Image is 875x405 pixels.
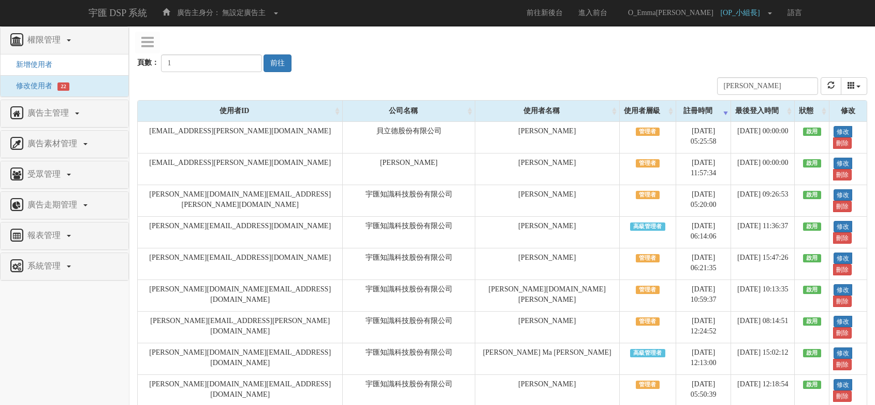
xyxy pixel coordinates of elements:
span: 管理者 [636,191,660,199]
div: 使用者名稱 [475,101,619,121]
span: 廣告主管理 [25,108,74,117]
td: [PERSON_NAME] [343,153,475,185]
span: 管理者 [636,254,660,262]
a: 修改 [834,379,852,390]
td: [DATE] 15:02:12 [731,343,795,375]
span: 啟用 [803,317,821,326]
a: 權限管理 [8,32,121,49]
td: [DATE] 00:00:00 [731,153,795,185]
td: [PERSON_NAME] Ma [PERSON_NAME] [475,343,619,375]
a: 修改 [834,189,852,201]
span: 管理者 [636,128,660,136]
td: [PERSON_NAME][DOMAIN_NAME][EMAIL_ADDRESS][PERSON_NAME][DOMAIN_NAME] [138,185,343,217]
td: 宇匯知識科技股份有限公司 [343,312,475,343]
a: 廣告素材管理 [8,136,121,152]
a: 刪除 [833,232,852,244]
a: 刪除 [833,201,852,212]
span: 管理者 [636,159,660,167]
a: 刪除 [833,359,852,370]
span: 權限管理 [25,35,66,44]
a: 修改 [834,158,852,169]
td: [DATE] 12:24:52 [676,312,731,343]
td: [PERSON_NAME] [475,153,619,185]
span: 高級管理者 [630,349,665,357]
td: [DATE] 06:21:35 [676,248,731,280]
span: 管理者 [636,286,660,294]
span: 啟用 [803,128,821,136]
td: [PERSON_NAME][DOMAIN_NAME][EMAIL_ADDRESS][DOMAIN_NAME] [138,280,343,312]
td: [DATE] 11:57:34 [676,153,731,185]
span: 系統管理 [25,261,66,270]
a: 修改 [834,347,852,359]
td: [PERSON_NAME] [475,217,619,248]
a: 報表管理 [8,228,121,244]
td: [DATE] 05:20:00 [676,185,731,217]
a: 廣告主管理 [8,105,121,122]
span: 啟用 [803,381,821,389]
a: 修改 [834,221,852,232]
td: 宇匯知識科技股份有限公司 [343,343,475,375]
td: [DATE] 09:26:53 [731,185,795,217]
span: 受眾管理 [25,170,66,178]
div: 使用者層級 [620,101,676,121]
span: 報表管理 [25,231,66,240]
td: [EMAIL_ADDRESS][PERSON_NAME][DOMAIN_NAME] [138,153,343,185]
div: 狀態 [795,101,829,121]
a: 廣告走期管理 [8,197,121,214]
td: 貝立德股份有限公司 [343,122,475,153]
button: refresh [821,77,841,95]
td: 宇匯知識科技股份有限公司 [343,185,475,217]
td: [PERSON_NAME] [475,248,619,280]
td: [DATE] 10:59:37 [676,280,731,312]
span: 啟用 [803,286,821,294]
span: 無設定廣告主 [222,9,266,17]
span: 廣告素材管理 [25,139,82,148]
div: 最後登入時間 [731,101,794,121]
div: Columns [841,77,868,95]
span: 啟用 [803,191,821,199]
a: 修改 [834,316,852,327]
td: [PERSON_NAME] [475,185,619,217]
a: 系統管理 [8,258,121,275]
a: 新增使用者 [8,61,52,68]
span: 廣告走期管理 [25,200,82,209]
td: [PERSON_NAME] [475,122,619,153]
a: 刪除 [833,296,852,307]
td: [PERSON_NAME][EMAIL_ADDRESS][PERSON_NAME][DOMAIN_NAME] [138,312,343,343]
td: [DATE] 08:14:51 [731,312,795,343]
td: [DATE] 12:13:00 [676,343,731,375]
td: [DATE] 10:13:35 [731,280,795,312]
td: [DATE] 06:14:06 [676,217,731,248]
span: 管理者 [636,317,660,326]
span: 22 [57,82,69,91]
span: 啟用 [803,222,821,231]
a: 修改使用者 [8,82,52,90]
a: 修改 [834,284,852,296]
td: [PERSON_NAME][DOMAIN_NAME][EMAIL_ADDRESS][DOMAIN_NAME] [138,343,343,375]
a: 刪除 [833,390,852,402]
td: [EMAIL_ADDRESS][PERSON_NAME][DOMAIN_NAME] [138,122,343,153]
a: 刪除 [833,327,852,339]
td: [PERSON_NAME] [475,312,619,343]
span: 廣告主身分： [177,9,221,17]
a: 受眾管理 [8,166,121,183]
td: 宇匯知識科技股份有限公司 [343,217,475,248]
a: 刪除 [833,264,852,275]
div: 註冊時間 [676,101,731,121]
td: [PERSON_NAME][DOMAIN_NAME][PERSON_NAME] [475,280,619,312]
span: 管理者 [636,381,660,389]
a: 修改 [834,126,852,137]
button: 前往 [264,54,291,72]
td: [PERSON_NAME][EMAIL_ADDRESS][DOMAIN_NAME] [138,248,343,280]
td: [DATE] 05:25:58 [676,122,731,153]
span: 啟用 [803,254,821,262]
td: 宇匯知識科技股份有限公司 [343,280,475,312]
td: [PERSON_NAME][EMAIL_ADDRESS][DOMAIN_NAME] [138,217,343,248]
span: 高級管理者 [630,222,665,231]
input: Search [717,77,818,95]
span: O_Emma[PERSON_NAME] [623,9,719,17]
td: [DATE] 11:36:37 [731,217,795,248]
td: [DATE] 00:00:00 [731,122,795,153]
